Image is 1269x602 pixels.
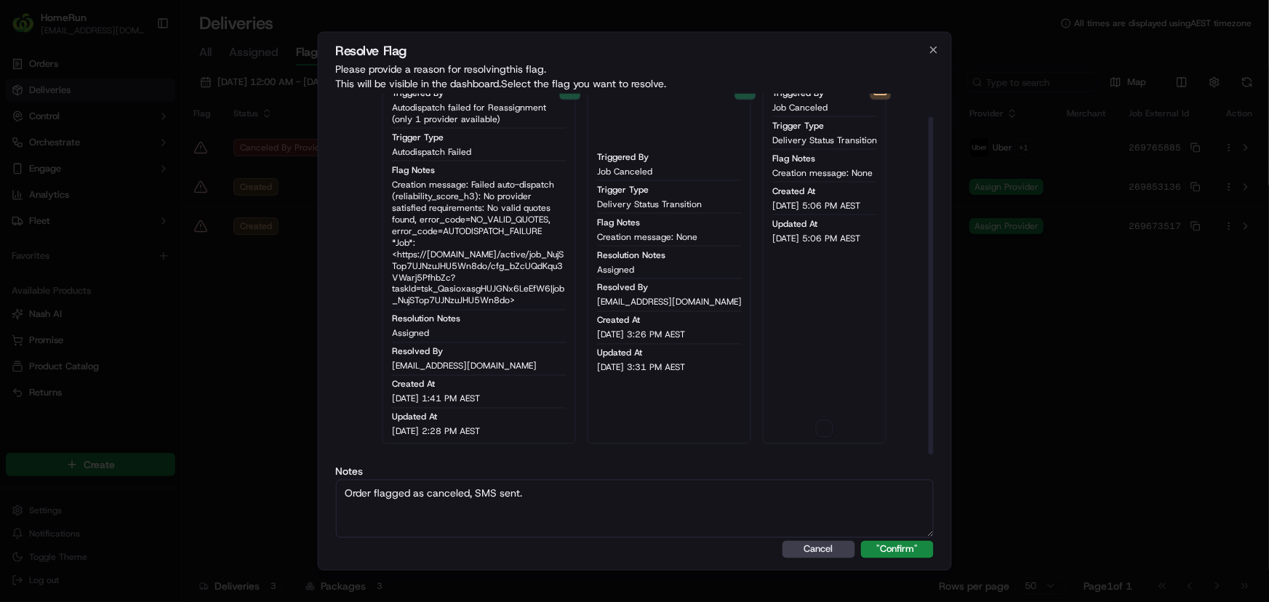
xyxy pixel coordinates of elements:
span: Created At [392,379,435,390]
span: [EMAIL_ADDRESS][DOMAIN_NAME] [597,297,742,308]
span: API Documentation [137,211,233,225]
textarea: Order flagged as canceled, SMS sent. [335,479,934,537]
div: 📗 [15,212,26,224]
span: Flag Notes [597,217,640,228]
span: Trigger Type [597,184,649,196]
span: Trigger Type [772,120,824,132]
label: Notes [335,466,934,476]
span: Resolution Notes [597,249,665,261]
h2: Resolve Flag [335,44,934,57]
input: Got a question? Start typing here... [38,94,262,109]
span: Triggered By [597,151,649,163]
div: We're available if you need us! [49,153,184,165]
span: [DATE] 5:06 PM AEST [772,233,860,244]
span: Triggered By [772,87,824,99]
span: Pylon [145,246,176,257]
p: Welcome 👋 [15,58,265,81]
span: [DATE] 3:31 PM AEST [597,362,685,374]
span: Creation message: Failed auto-dispatch (reliability_score_h3): No provider satisfied requirements... [392,179,567,307]
span: Job Canceled [772,102,828,113]
span: Assigned [597,264,634,276]
div: 💻 [123,212,135,224]
span: Delivery Status Transition [772,135,877,146]
a: 📗Knowledge Base [9,205,117,231]
span: Created At [597,315,640,326]
span: Knowledge Base [29,211,111,225]
span: [EMAIL_ADDRESS][DOMAIN_NAME] [392,361,537,372]
span: Autodispatch Failed [392,146,471,158]
span: Delivery Status Transition [597,198,702,210]
span: Autodispatch failed for Reassignment (only 1 provider available) [392,102,567,125]
span: Creation message: None [597,231,697,243]
span: Resolved By [392,346,443,358]
span: Updated At [772,218,817,230]
span: [DATE] 2:28 PM AEST [392,426,480,438]
button: Start new chat [247,143,265,161]
span: [DATE] 3:26 PM AEST [597,329,685,341]
button: Cancel [782,540,855,558]
img: 1736555255976-a54dd68f-1ca7-489b-9aae-adbdc363a1c4 [15,139,41,165]
span: Flag Notes [772,153,815,164]
p: Please provide a reason for resolving this flag . This will be visible in the dashboard. Select t... [335,62,934,91]
img: Nash [15,15,44,44]
span: Created At [772,185,815,197]
div: Start new chat [49,139,239,153]
span: [DATE] 5:06 PM AEST [772,200,860,212]
span: Resolution Notes [392,313,460,325]
button: "Confirm" [861,540,934,558]
span: Assigned [392,328,429,340]
span: Triggered By [392,87,444,99]
span: Job Canceled [597,166,652,177]
span: Flag Notes [392,164,435,176]
span: Resolved By [597,282,648,294]
span: Updated At [597,348,642,359]
a: 💻API Documentation [117,205,239,231]
span: Creation message: None [772,167,873,179]
a: Powered byPylon [103,246,176,257]
span: Trigger Type [392,132,444,143]
span: Updated At [392,412,437,423]
span: [DATE] 1:41 PM AEST [392,393,480,405]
